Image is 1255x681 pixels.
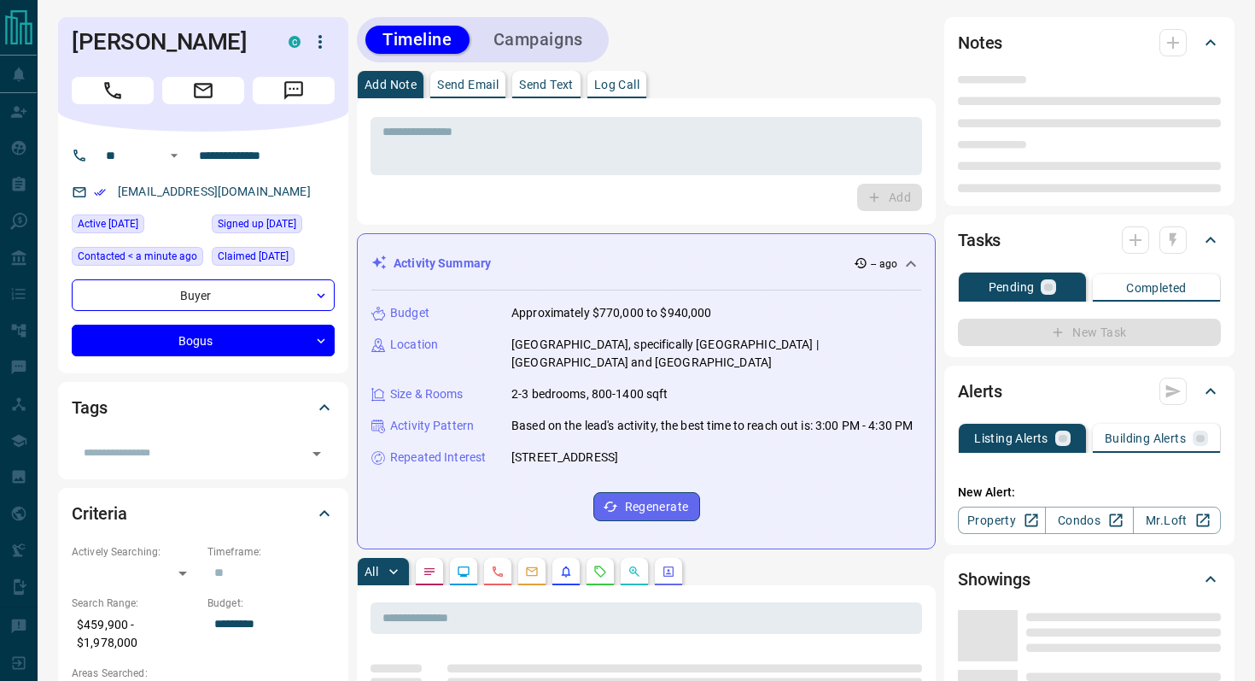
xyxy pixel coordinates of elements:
div: Tasks [958,220,1221,261]
p: Timeframe: [207,544,335,560]
svg: Agent Actions [662,565,675,578]
span: Active [DATE] [78,215,138,232]
p: Approximately $770,000 to $940,000 [511,304,711,322]
svg: Listing Alerts [559,565,573,578]
p: All [365,566,378,578]
div: Notes [958,22,1221,63]
a: Condos [1045,507,1133,534]
p: Log Call [594,79,639,91]
p: Budget [390,304,429,322]
div: Bogus [72,325,335,356]
div: Thu Aug 14 2025 [72,247,203,271]
p: Add Note [365,79,417,91]
p: Areas Searched: [72,666,335,681]
h2: Tasks [958,226,1001,254]
p: Search Range: [72,596,199,611]
div: Thu Mar 09 2017 [212,214,335,238]
button: Open [164,145,184,166]
h2: Notes [958,29,1002,56]
span: Claimed [DATE] [218,248,289,265]
p: -- ago [871,256,897,272]
p: Based on the lead's activity, the best time to reach out is: 3:00 PM - 4:30 PM [511,417,913,435]
h2: Alerts [958,378,1002,405]
p: Send Text [519,79,574,91]
p: Send Email [437,79,499,91]
button: Open [305,442,329,466]
h1: [PERSON_NAME] [72,28,263,56]
div: Fri Mar 05 2021 [212,247,335,271]
a: Property [958,507,1046,534]
button: Timeline [365,26,470,54]
p: Building Alerts [1105,432,1186,444]
p: [GEOGRAPHIC_DATA], specifically [GEOGRAPHIC_DATA] | [GEOGRAPHIC_DATA] and [GEOGRAPHIC_DATA] [511,336,921,372]
p: [STREET_ADDRESS] [511,449,618,467]
p: Completed [1126,282,1187,294]
p: Location [390,336,438,354]
svg: Emails [525,565,539,578]
p: New Alert: [958,484,1221,502]
p: 2-3 bedrooms, 800-1400 sqft [511,385,668,403]
p: Budget: [207,596,335,611]
div: Alerts [958,371,1221,412]
a: [EMAIL_ADDRESS][DOMAIN_NAME] [118,185,311,198]
div: Tags [72,387,335,428]
span: Signed up [DATE] [218,215,296,232]
svg: Email Verified [94,186,106,198]
div: Activity Summary-- ago [371,248,921,279]
span: Message [253,77,335,104]
span: Email [162,77,244,104]
p: Listing Alerts [974,432,1048,444]
p: Actively Searching: [72,544,199,560]
div: Buyer [72,279,335,311]
button: Regenerate [593,492,700,521]
svg: Notes [423,565,436,578]
a: Mr.Loft [1133,507,1221,534]
svg: Calls [491,565,505,578]
button: Campaigns [476,26,600,54]
h2: Criteria [72,500,127,527]
p: Activity Summary [394,255,491,273]
svg: Opportunities [627,565,641,578]
div: Showings [958,559,1221,600]
p: Pending [989,281,1035,293]
svg: Requests [593,565,607,578]
p: Size & Rooms [390,385,464,403]
span: Contacted < a minute ago [78,248,197,265]
p: Repeated Interest [390,449,486,467]
span: Call [72,77,154,104]
h2: Showings [958,566,1030,593]
h2: Tags [72,394,107,421]
div: condos.ca [289,36,301,48]
div: Mon Aug 11 2025 [72,214,203,238]
svg: Lead Browsing Activity [457,565,470,578]
div: Criteria [72,493,335,534]
p: $459,900 - $1,978,000 [72,611,199,657]
p: Activity Pattern [390,417,474,435]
